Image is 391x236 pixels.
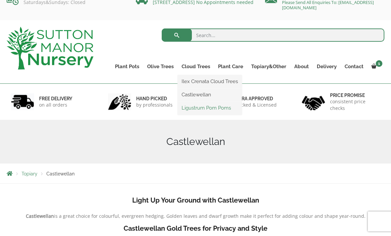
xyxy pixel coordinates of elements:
a: Olive Trees [143,62,178,71]
h6: hand picked [136,96,173,102]
nav: Breadcrumbs [7,171,384,176]
a: Cloud Trees [178,62,214,71]
h6: FREE DELIVERY [39,96,72,102]
h1: Castlewellan [7,136,384,148]
a: 1 [367,62,384,71]
b: Light Up Your Ground with Castlewellan [132,196,259,204]
h6: Price promise [330,92,380,98]
h6: Defra approved [233,96,277,102]
a: Topiary&Other [247,62,290,71]
img: 4.jpg [302,92,325,112]
a: Castlewellan [178,90,242,100]
img: logo [7,27,93,70]
span: 1 [376,60,382,67]
img: 1.jpg [11,93,34,110]
b: Castlewellan [26,213,54,219]
a: Plant Pots [111,62,143,71]
b: Castlewellan Gold Trees for Privacy and Style [124,224,267,232]
a: Delivery [313,62,341,71]
a: Topiary [22,171,37,176]
span: Castlewellan [46,171,75,176]
p: by professionals [136,102,173,108]
a: Contact [341,62,367,71]
a: About [290,62,313,71]
a: Plant Care [214,62,247,71]
span: is a great choice for colourful, evergreen hedging. Golden leaves and dwarf growth make it perfec... [54,213,365,219]
a: Ligustrum Pom Poms [178,103,242,113]
p: checked & Licensed [233,102,277,108]
p: consistent price checks [330,98,380,112]
input: Search... [162,28,385,42]
p: on all orders [39,102,72,108]
img: 2.jpg [108,93,131,110]
a: Ilex Crenata Cloud Trees [178,76,242,86]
